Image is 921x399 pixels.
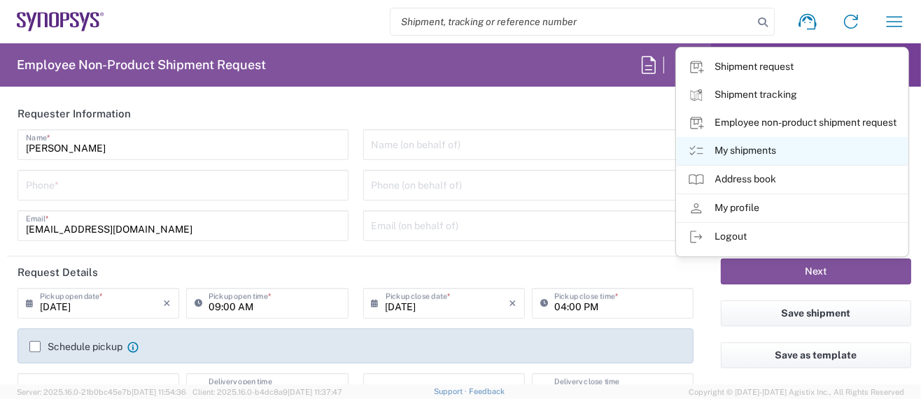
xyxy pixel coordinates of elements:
a: Feedback [469,387,505,396]
a: My shipments [677,137,908,165]
a: Shipment tracking [677,81,908,109]
i: × [509,292,516,314]
a: Support [434,387,469,396]
a: Logout [677,223,908,251]
a: Address book [677,166,908,194]
h2: Request Details [17,266,98,280]
label: Schedule pickup [29,341,122,352]
span: Server: 2025.16.0-21b0bc45e7b [17,388,186,396]
button: Save as template [721,342,911,368]
button: Next [721,259,911,284]
span: [DATE] 11:37:47 [288,388,342,396]
a: Employee non-product shipment request [677,109,908,137]
button: Save shipment [721,300,911,326]
span: Client: 2025.16.0-b4dc8a9 [192,388,342,396]
span: Copyright © [DATE]-[DATE] Agistix Inc., All Rights Reserved [689,386,904,398]
a: Shipment request [677,53,908,81]
i: × [163,292,171,314]
input: Shipment, tracking or reference number [391,8,753,35]
span: [DATE] 11:54:36 [132,388,186,396]
a: My profile [677,194,908,222]
h2: Requester Information [17,107,131,121]
h2: Employee Non-Product Shipment Request [17,57,266,73]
